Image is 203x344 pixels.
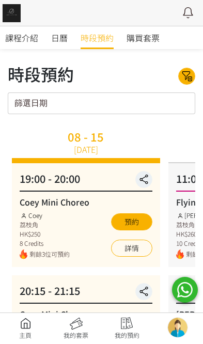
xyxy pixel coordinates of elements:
a: 課程介紹 [5,26,38,49]
span: 剩餘3位可預約 [29,249,70,259]
span: 時段預約 [81,32,114,44]
a: 購買套票 [127,26,160,49]
img: fire.png [176,249,184,259]
a: 時段預約 [81,26,114,49]
img: fire.png [20,249,27,259]
div: Coey Mini Choreo [20,308,152,320]
div: 19:00 - 20:00 [20,171,152,192]
div: 荔枝角 [20,220,70,229]
div: Coey Mini Choreo [20,196,152,208]
span: 日曆 [51,32,68,44]
div: 08 - 15 [68,131,104,142]
span: 購買套票 [127,32,160,44]
div: 8 Credits [20,239,70,248]
a: 日曆 [51,26,68,49]
div: 20:15 - 21:15 [20,283,152,304]
div: Coey [20,211,70,220]
div: HK$250 [20,229,70,239]
div: [DATE] [74,143,98,155]
input: 篩選日期 [8,92,195,114]
a: 詳情 [111,240,152,257]
button: 預約 [111,213,152,230]
span: 課程介紹 [5,32,38,44]
div: 時段預約 [8,61,74,86]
